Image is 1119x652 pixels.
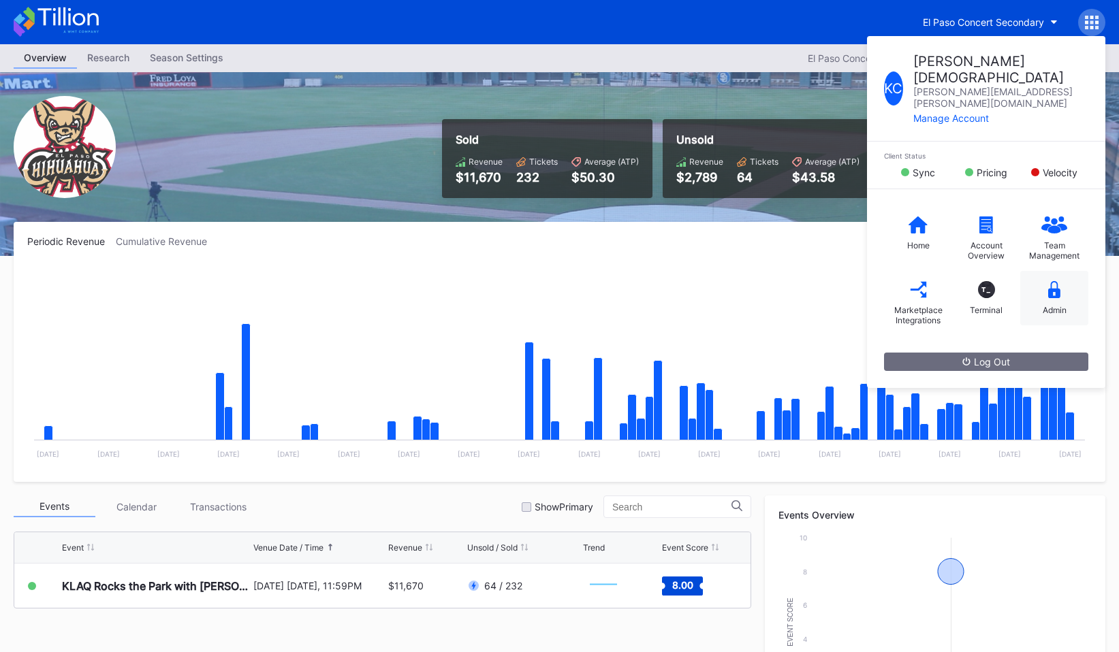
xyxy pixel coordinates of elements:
[698,450,721,458] text: [DATE]
[672,578,693,590] text: 8.00
[939,450,961,458] text: [DATE]
[884,152,1088,160] div: Client Status
[253,542,324,553] div: Venue Date / Time
[14,48,77,69] a: Overview
[157,450,180,458] text: [DATE]
[805,157,860,167] div: Average (ATP)
[803,635,807,643] text: 4
[253,580,385,591] div: [DATE] [DATE], 11:59PM
[737,170,778,184] div: 64
[923,16,1044,28] div: El Paso Concert Secondary
[800,534,807,542] text: 10
[469,157,503,167] div: Revenue
[578,450,601,458] text: [DATE]
[819,450,841,458] text: [DATE]
[62,542,84,553] div: Event
[456,133,639,146] div: Sold
[884,71,903,105] div: K C
[801,49,975,67] button: El Paso Concert Secondary 2025
[535,501,593,512] div: Show Primary
[612,502,731,512] input: Search
[529,157,558,167] div: Tickets
[140,48,234,67] div: Season Settings
[338,450,360,458] text: [DATE]
[778,509,1092,521] div: Events Overview
[97,450,120,458] text: [DATE]
[456,170,503,184] div: $11,670
[62,579,250,593] div: KLAQ Rocks the Park with [PERSON_NAME]
[77,48,140,67] div: Research
[484,580,522,591] div: 64 / 232
[689,157,723,167] div: Revenue
[116,235,218,247] div: Cumulative Revenue
[518,450,540,458] text: [DATE]
[913,86,1088,109] div: [PERSON_NAME][EMAIL_ADDRESS][PERSON_NAME][DOMAIN_NAME]
[758,450,781,458] text: [DATE]
[750,157,778,167] div: Tickets
[978,281,995,298] div: T_
[388,542,422,553] div: Revenue
[803,568,807,576] text: 8
[1043,167,1077,178] div: Velocity
[676,133,860,146] div: Unsold
[571,170,639,184] div: $50.30
[913,112,1088,124] div: Manage Account
[913,167,935,178] div: Sync
[14,496,95,517] div: Events
[1027,240,1082,261] div: Team Management
[177,496,259,517] div: Transactions
[467,542,518,553] div: Unsold / Sold
[583,542,605,553] div: Trend
[913,53,1088,86] div: [PERSON_NAME] [DEMOGRAPHIC_DATA]
[662,542,708,553] div: Event Score
[388,580,424,591] div: $11,670
[217,450,240,458] text: [DATE]
[676,170,723,184] div: $2,789
[638,450,661,458] text: [DATE]
[913,10,1068,35] button: El Paso Concert Secondary
[803,601,807,609] text: 6
[1059,450,1082,458] text: [DATE]
[583,569,624,603] svg: Chart title
[891,305,945,325] div: Marketplace Integrations
[959,240,1013,261] div: Account Overview
[14,96,116,198] img: El_Paso_Chihuahuas.svg
[277,450,300,458] text: [DATE]
[907,240,930,250] div: Home
[27,264,1092,468] svg: Chart title
[458,450,480,458] text: [DATE]
[37,450,59,458] text: [DATE]
[584,157,639,167] div: Average (ATP)
[879,450,901,458] text: [DATE]
[95,496,177,517] div: Calendar
[977,167,1007,178] div: Pricing
[1043,305,1067,315] div: Admin
[398,450,420,458] text: [DATE]
[884,353,1088,371] button: Log Out
[970,305,1003,315] div: Terminal
[962,356,1010,368] div: Log Out
[516,170,558,184] div: 232
[77,48,140,69] a: Research
[998,450,1021,458] text: [DATE]
[792,170,860,184] div: $43.58
[787,598,794,647] text: Event Score
[140,48,234,69] a: Season Settings
[27,235,116,247] div: Periodic Revenue
[808,52,955,64] div: El Paso Concert Secondary 2025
